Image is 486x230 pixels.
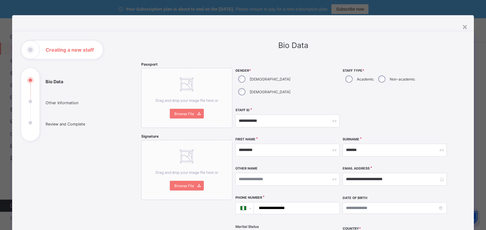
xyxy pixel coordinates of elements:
label: First Name [235,137,255,141]
label: [DEMOGRAPHIC_DATA] [250,90,290,94]
label: Non-academic [390,77,415,81]
label: Date of Birth [343,196,367,200]
label: Phone Number [235,196,262,200]
label: Other Name [235,166,258,170]
span: Marital Status [235,225,259,229]
span: Bio Data [278,41,308,50]
label: [DEMOGRAPHIC_DATA] [250,77,290,81]
span: Browse File [174,112,194,116]
div: Drag and drop your image file here orBrowse File [141,68,232,128]
span: Browse File [174,184,194,188]
label: Email Address [343,166,370,170]
label: Academic [357,77,374,81]
span: Drag and drop your image file here or [156,98,218,103]
span: Signature [141,134,159,139]
h1: Creating a new staff [46,47,94,52]
span: Drag and drop your image file here or [156,170,218,175]
label: Surname [343,137,359,141]
label: Staff ID [235,108,250,112]
span: Passport [141,62,158,67]
div: × [462,21,468,32]
span: Gender [235,69,340,73]
div: Drag and drop your image file here orBrowse File [141,140,232,200]
span: Staff Type [343,69,447,73]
